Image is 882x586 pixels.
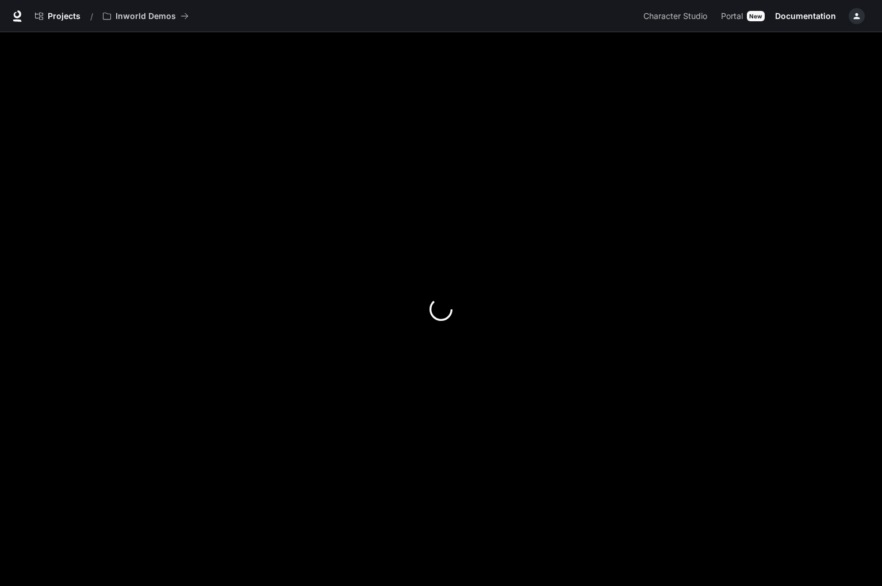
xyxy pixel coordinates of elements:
[98,5,194,28] button: All workspaces
[775,9,836,24] span: Documentation
[716,5,769,28] a: PortalNew
[116,12,176,21] p: Inworld Demos
[86,10,98,22] div: /
[721,9,743,24] span: Portal
[770,5,841,28] a: Documentation
[643,9,707,24] span: Character Studio
[30,5,86,28] a: Go to projects
[48,12,80,21] span: Projects
[747,11,765,21] div: New
[639,5,715,28] a: Character Studio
